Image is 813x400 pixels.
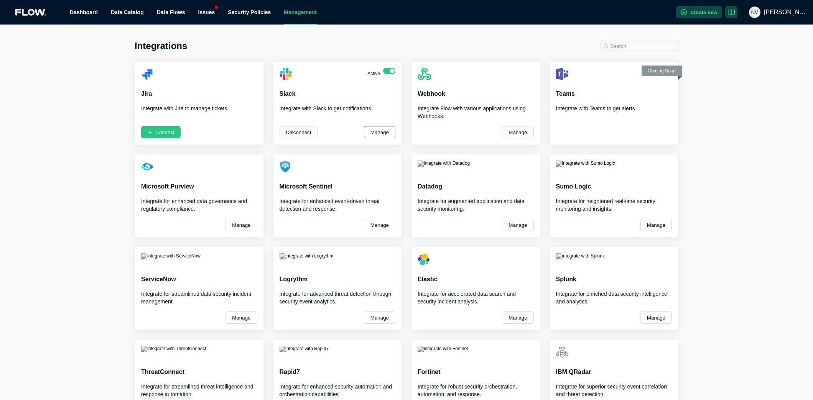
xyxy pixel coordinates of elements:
button: Connect [141,126,181,138]
img: integrate with ServiceNow [141,253,201,266]
span: Integrate with Slack to get notifications. [280,105,373,111]
button: Manage [640,219,672,231]
span: Integrate for enriched data security intelligence and analytics. [556,291,667,305]
input: Search [601,40,678,52]
button: Manage [502,126,533,138]
span: Microsoft Sentinel [280,183,333,190]
h2: Integrations [135,40,187,52]
button: Manage [225,219,257,231]
button: Manage [364,126,395,138]
span: Webhook [418,90,445,97]
img: integrate with Splunk [556,253,605,266]
span: Integrate for superior security event correlation and threat detection. [556,384,667,397]
span: Active [367,71,380,76]
span: Logrythm [280,276,308,282]
img: integrate with Slack [280,68,292,80]
img: integrate with Jira [141,68,153,80]
img: integrate with Rapid7 [280,346,329,358]
img: integrate with Microsoft Sentinel [280,161,292,173]
span: Integrate for enhanced security automation and orchestration capabilities. [280,384,392,397]
img: integrate with ThreatConnect [141,346,206,358]
span: IBM QRadar [556,369,591,375]
button: Manage [364,219,395,231]
button: Manage [502,311,533,324]
a: Dashboard [70,9,98,15]
img: integrate with Sumo Logic [556,161,615,173]
img: integrate with Datadog [418,161,470,173]
img: integrate with Teams [556,68,568,80]
img: integrate with IBM QRadar [556,346,568,358]
span: Datadog [418,183,442,190]
span: Integrate for augmented application and data security monitoring. [418,198,525,212]
button: Disconnect [280,126,318,138]
button: Manage [640,311,672,324]
span: Jira [141,90,152,97]
span: Data Flows [157,9,185,15]
span: Microsoft Purview [141,183,194,190]
span: Teams [556,90,575,97]
span: Elastic [418,276,438,282]
img: integrate with Fortinet [418,346,468,358]
img: integrate with Webhook [418,68,431,80]
span: Integrate with Teams to get alerts. [556,105,637,111]
span: Sumo Logic [556,183,591,190]
span: Slack [280,90,296,97]
img: integrate with Logrythm [280,253,334,266]
span: Integrate for accelerated data search and security incident analysis. [418,291,516,305]
button: Manage [502,219,533,231]
button: Manage [364,311,395,324]
span: ThreatConnect [141,369,184,375]
div: Coming Soon [642,66,682,76]
a: Security Policies [228,9,271,15]
span: Integrate for heightened real-time security monitoring and insights. [556,198,655,212]
span: Splunk [556,276,576,282]
img: integrate with Elastic [418,253,430,266]
span: Rapid7 [280,369,300,375]
span: Integrate for robust security orchestration, automation, and response. [418,384,517,397]
img: 41fc20af0c1cf4c054f3615801c6e28a [749,7,760,18]
span: Integrate for enhanced event-driven threat detection and response. [280,198,380,212]
img: integrate with Microsoft Purview [141,161,153,173]
button: Create new [676,6,722,18]
span: Integrate with Jira to manage tickets. [141,105,229,111]
span: Integrate for streamlined threat intelligence and response automation. [141,384,253,397]
span: Fortinet [418,369,441,375]
span: Integrate for advanced threat detection through security event analytics. [280,291,392,305]
button: Manage [225,311,257,324]
span: Integrate for streamlined data security incident management. [141,291,251,305]
span: Integrate Flow with various applications using Webhooks. [418,105,526,119]
span: ServiceNow [141,276,176,282]
span: Integrate for enhanced data governance and regulatory compliance. [141,198,247,212]
a: Data Catalog [111,9,144,15]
